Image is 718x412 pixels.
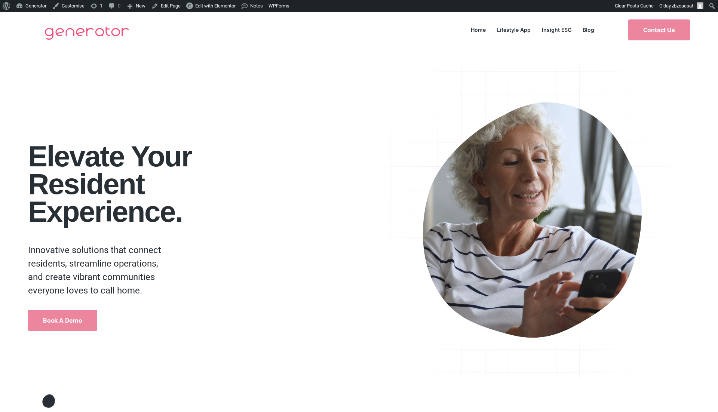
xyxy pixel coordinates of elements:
span: Edit with Elementor [195,3,236,9]
a: Home [465,25,491,35]
nav: Menu [465,25,600,35]
p: Innovative solutions that connect residents, streamline operations, and create vibrant communitie... [28,243,170,297]
h1: Elevate your Resident Experience. [28,142,367,225]
span: zbzoaesatl [672,3,694,9]
span: Contact Us [643,27,675,33]
a: Book a Demo [28,310,97,331]
span: Book a Demo [43,317,82,323]
a: Lifestyle App [491,25,536,35]
a: Contact Us [628,19,690,40]
a: Blog [577,25,600,35]
a: Insight ESG [536,25,577,35]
